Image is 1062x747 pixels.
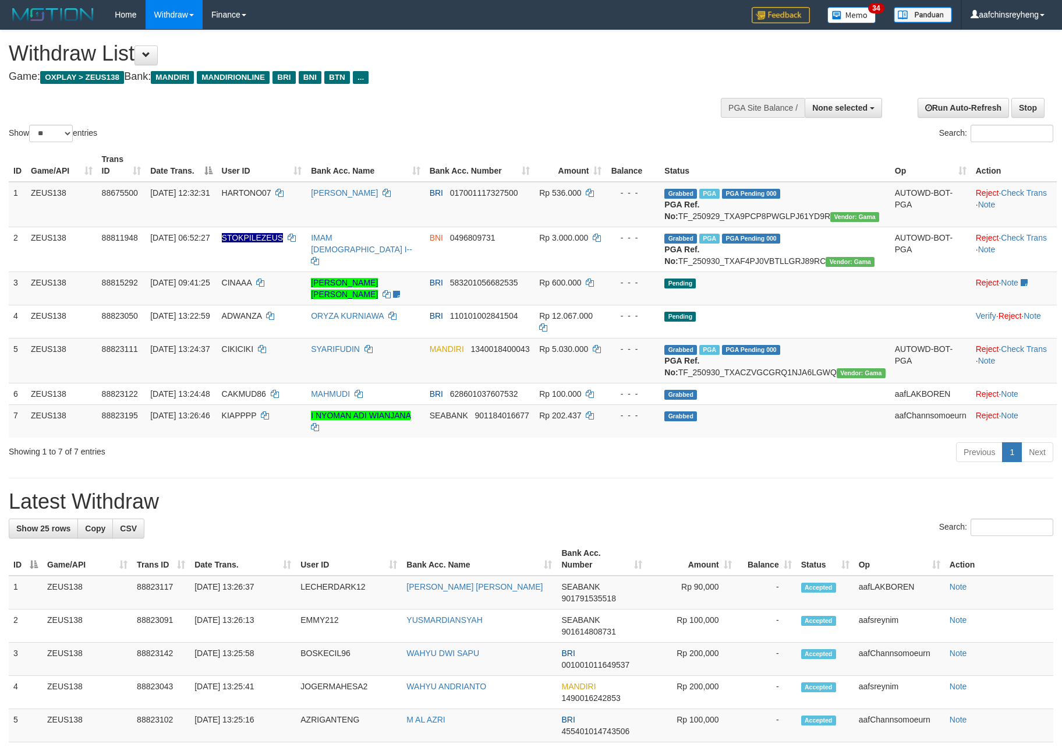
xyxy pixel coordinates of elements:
[890,149,971,182] th: Op: activate to sort column ascending
[9,643,43,676] td: 3
[611,232,655,244] div: - - -
[311,311,384,320] a: ORYZA KURNIAWA
[26,383,97,404] td: ZEUS138
[9,576,43,609] td: 1
[534,149,606,182] th: Amount: activate to sort column ascending
[647,676,737,709] td: Rp 200,000
[150,411,210,420] span: [DATE] 13:26:46
[890,383,971,404] td: aafLAKBOREN
[132,643,190,676] td: 88823142
[722,189,780,199] span: PGA Pending
[854,643,945,676] td: aafChannsomoeurn
[9,272,26,305] td: 3
[311,411,410,420] a: I NYOMAN ADI WIANJANA
[450,278,518,287] span: Copy 583201056682535 to clipboard
[664,245,699,266] b: PGA Ref. No:
[1001,344,1047,354] a: Check Trans
[1011,98,1045,118] a: Stop
[894,7,952,23] img: panduan.png
[1001,278,1018,287] a: Note
[722,234,780,244] span: PGA Pending
[9,519,78,538] a: Show 25 rows
[475,411,529,420] span: Copy 901184016677 to clipboard
[664,200,699,221] b: PGA Ref. No:
[430,188,443,198] span: BRI
[43,643,132,676] td: ZEUS138
[102,389,138,399] span: 88823122
[40,71,124,84] span: OXPLAY > ZEUS138
[406,715,445,724] a: M AL AZRI
[699,345,720,355] span: Marked by aafchomsokheang
[26,272,97,305] td: ZEUS138
[120,524,137,533] span: CSV
[664,189,697,199] span: Grabbed
[950,582,967,591] a: Note
[950,682,967,691] a: Note
[43,542,132,576] th: Game/API: activate to sort column ascending
[190,643,296,676] td: [DATE] 13:25:58
[561,649,575,658] span: BRI
[737,643,796,676] td: -
[539,233,588,242] span: Rp 3.000.000
[890,227,971,272] td: AUTOWD-BOT-PGA
[26,305,97,338] td: ZEUS138
[26,227,97,272] td: ZEUS138
[830,212,879,222] span: Vendor URL: https://trx31.1velocity.biz
[801,616,836,626] span: Accepted
[450,389,518,399] span: Copy 628601037607532 to clipboard
[837,368,886,378] span: Vendor URL: https://trx31.1velocity.biz
[950,615,967,625] a: Note
[976,188,999,198] a: Reject
[296,609,402,643] td: EMMY212
[197,71,270,84] span: MANDIRIONLINE
[976,233,999,242] a: Reject
[9,338,26,383] td: 5
[102,344,138,354] span: 88823111
[450,311,518,320] span: Copy 110101002841504 to clipboard
[854,609,945,643] td: aafsreynim
[26,182,97,227] td: ZEUS138
[406,682,486,691] a: WAHYU ANDRIANTO
[299,71,321,84] span: BNI
[1024,311,1041,320] a: Note
[978,200,996,209] a: Note
[971,182,1057,227] td: · ·
[978,356,996,365] a: Note
[561,582,600,591] span: SEABANK
[296,643,402,676] td: BOSKECIL96
[150,278,210,287] span: [DATE] 09:41:25
[1002,442,1022,462] a: 1
[430,389,443,399] span: BRI
[132,609,190,643] td: 88823091
[561,615,600,625] span: SEABANK
[976,389,999,399] a: Reject
[272,71,295,84] span: BRI
[132,542,190,576] th: Trans ID: activate to sort column ascending
[102,233,138,242] span: 88811948
[971,338,1057,383] td: · ·
[976,411,999,420] a: Reject
[9,125,97,142] label: Show entries
[9,709,43,742] td: 5
[9,490,1053,513] h1: Latest Withdraw
[112,519,144,538] a: CSV
[450,188,518,198] span: Copy 017001117327500 to clipboard
[647,609,737,643] td: Rp 100,000
[611,310,655,322] div: - - -
[150,389,210,399] span: [DATE] 13:24:48
[97,149,146,182] th: Trans ID: activate to sort column ascending
[971,383,1057,404] td: ·
[222,278,252,287] span: CINAAA
[805,98,882,118] button: None selected
[1001,233,1047,242] a: Check Trans
[561,682,596,691] span: MANDIRI
[406,649,479,658] a: WAHYU DWI SAPU
[406,615,482,625] a: YUSMARDIANSYAH
[217,149,307,182] th: User ID: activate to sort column ascending
[470,344,529,354] span: Copy 1340018400043 to clipboard
[854,709,945,742] td: aafChannsomoeurn
[971,305,1057,338] td: · ·
[826,257,875,267] span: Vendor URL: https://trx31.1velocity.biz
[430,278,443,287] span: BRI
[999,311,1022,320] a: Reject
